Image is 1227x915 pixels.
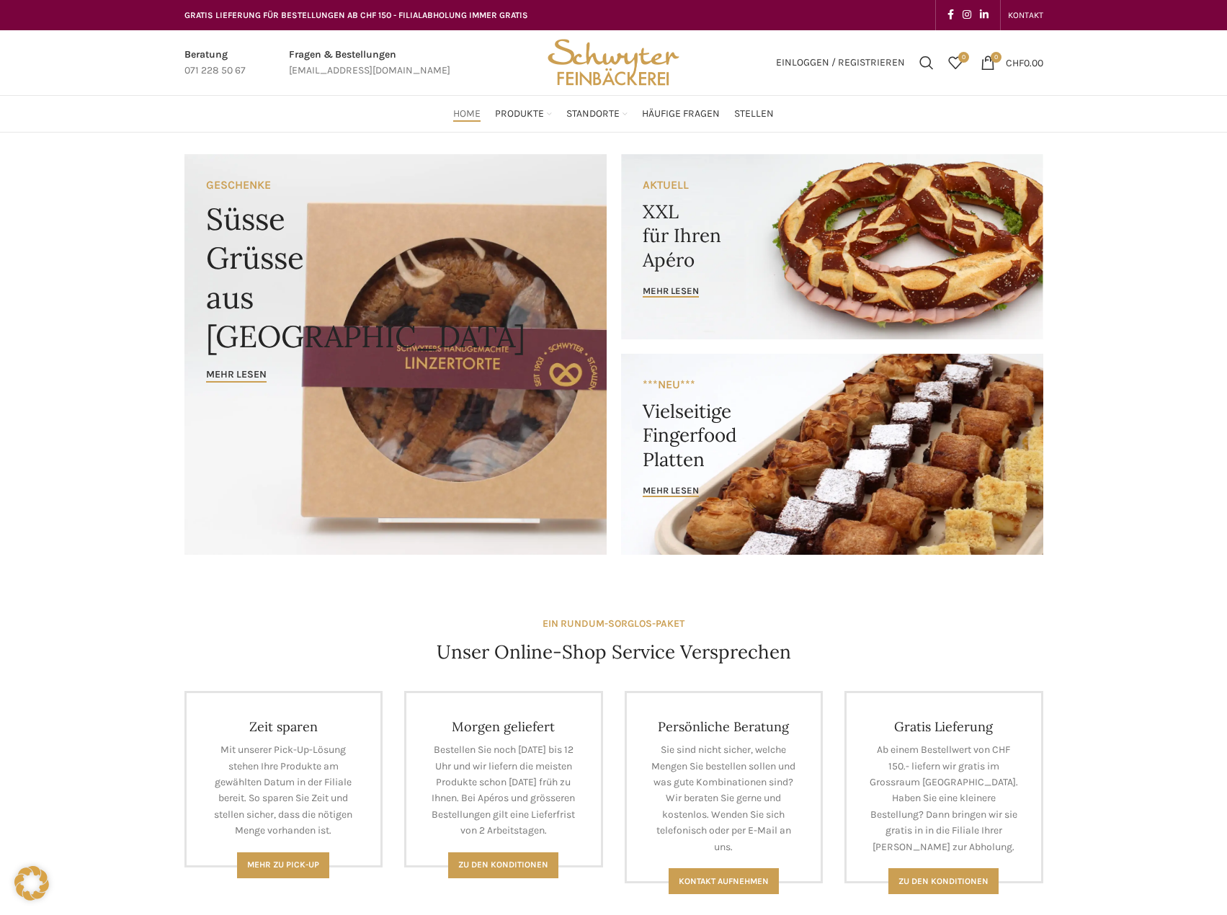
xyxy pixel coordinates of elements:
[543,617,684,630] strong: EIN RUNDUM-SORGLOS-PAKET
[543,30,684,95] img: Bäckerei Schwyter
[1008,1,1043,30] a: KONTAKT
[669,868,779,894] a: Kontakt aufnehmen
[184,47,246,79] a: Infobox link
[495,99,552,128] a: Produkte
[868,718,1019,735] h4: Gratis Lieferung
[642,107,720,121] span: Häufige Fragen
[888,868,999,894] a: Zu den konditionen
[1006,56,1024,68] span: CHF
[642,99,720,128] a: Häufige Fragen
[208,718,360,735] h4: Zeit sparen
[495,107,544,121] span: Produkte
[184,154,607,555] a: Banner link
[991,52,1001,63] span: 0
[208,742,360,839] p: Mit unserer Pick-Up-Lösung stehen Ihre Produkte am gewählten Datum in der Filiale bereit. So spar...
[648,742,800,855] p: Sie sind nicht sicher, welche Mengen Sie bestellen sollen und was gute Kombinationen sind? Wir be...
[976,5,993,25] a: Linkedin social link
[973,48,1050,77] a: 0 CHF0.00
[734,107,774,121] span: Stellen
[943,5,958,25] a: Facebook social link
[868,742,1019,855] p: Ab einem Bestellwert von CHF 150.- liefern wir gratis im Grossraum [GEOGRAPHIC_DATA]. Haben Sie e...
[566,107,620,121] span: Standorte
[912,48,941,77] a: Suchen
[453,99,481,128] a: Home
[941,48,970,77] a: 0
[543,55,684,68] a: Site logo
[237,852,329,878] a: Mehr zu Pick-Up
[679,876,769,886] span: Kontakt aufnehmen
[621,354,1043,555] a: Banner link
[458,860,548,870] span: Zu den Konditionen
[621,154,1043,339] a: Banner link
[958,5,976,25] a: Instagram social link
[734,99,774,128] a: Stellen
[776,58,905,68] span: Einloggen / Registrieren
[437,639,791,665] h4: Unser Online-Shop Service Versprechen
[769,48,912,77] a: Einloggen / Registrieren
[958,52,969,63] span: 0
[448,852,558,878] a: Zu den Konditionen
[184,10,528,20] span: GRATIS LIEFERUNG FÜR BESTELLUNGEN AB CHF 150 - FILIALABHOLUNG IMMER GRATIS
[566,99,628,128] a: Standorte
[177,99,1050,128] div: Main navigation
[1006,56,1043,68] bdi: 0.00
[941,48,970,77] div: Meine Wunschliste
[428,718,579,735] h4: Morgen geliefert
[1008,10,1043,20] span: KONTAKT
[289,47,450,79] a: Infobox link
[428,742,579,839] p: Bestellen Sie noch [DATE] bis 12 Uhr und wir liefern die meisten Produkte schon [DATE] früh zu Ih...
[648,718,800,735] h4: Persönliche Beratung
[898,876,989,886] span: Zu den konditionen
[247,860,319,870] span: Mehr zu Pick-Up
[453,107,481,121] span: Home
[1001,1,1050,30] div: Secondary navigation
